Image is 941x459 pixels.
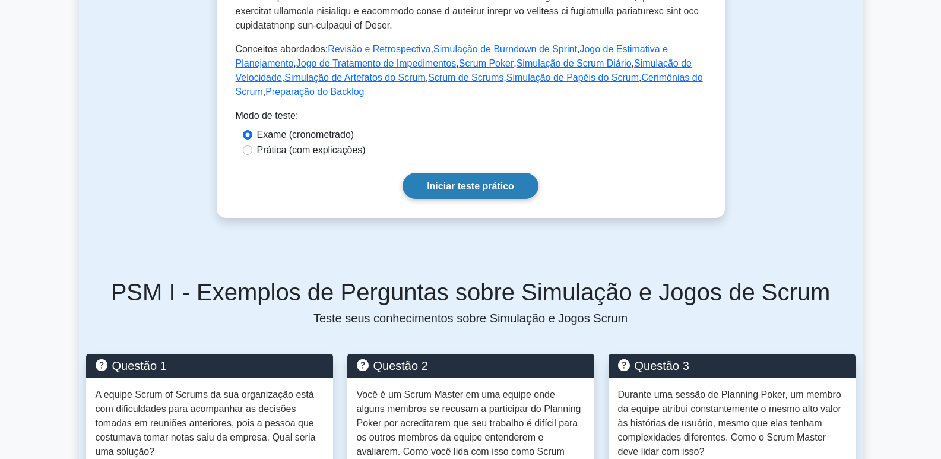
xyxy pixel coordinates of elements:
[296,58,457,68] a: Jogo de Tratamento de Impedimentos
[282,72,284,83] font: ,
[433,44,577,54] a: Simulação de Burndown de Sprint
[284,72,425,83] a: Simulação de Artefatos do Scrum
[428,72,503,83] a: Scrum de Scrums
[426,72,428,83] font: ,
[517,58,632,68] a: Simulação de Scrum Diário
[506,72,639,83] a: Simulação de Papéis do Scrum
[403,173,538,198] a: Iniciar teste prático
[265,87,364,97] a: Preparação do Backlog
[635,359,689,372] font: Questão 3
[503,72,506,83] font: ,
[96,390,316,457] font: A equipe Scrum of Scrums da sua organização está com dificuldades para acompanhar as decisões tom...
[257,129,354,140] font: Exame (cronometrado)
[639,72,641,83] font: ,
[313,312,628,325] font: Teste seus conhecimentos sobre Simulação e Jogos Scrum
[618,390,841,457] font: Durante uma sessão de Planning Poker, um membro da equipe atribui constantemente o mesmo alto val...
[263,87,265,97] font: ,
[577,44,579,54] font: ,
[373,359,428,372] font: Questão 2
[112,359,167,372] font: Questão 1
[236,44,328,54] font: Conceitos abordados:
[257,145,366,155] font: Prática (com explicações)
[456,58,458,68] font: ,
[459,58,514,68] a: Scrum Poker
[111,279,831,305] font: PSM I - Exemplos de Perguntas sobre Simulação e Jogos de Scrum
[236,110,299,121] font: Modo de teste:
[514,58,516,68] font: ,
[431,44,433,54] font: ,
[328,44,430,54] a: Revisão e Retrospectiva
[632,58,634,68] font: ,
[427,181,514,191] font: Iniciar teste prático
[293,58,296,68] font: ,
